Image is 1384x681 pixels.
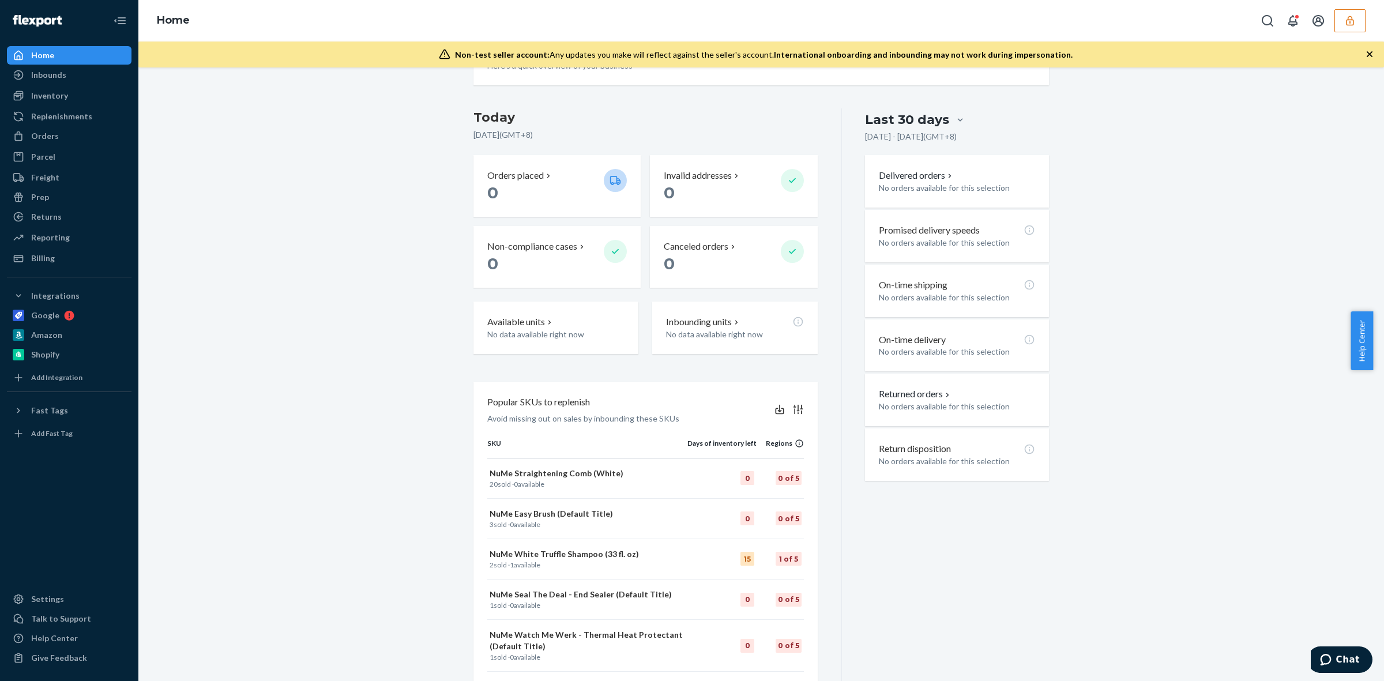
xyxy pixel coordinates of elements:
[7,629,131,648] a: Help Center
[879,237,1035,249] p: No orders available for this selection
[7,401,131,420] button: Fast Tags
[455,50,550,59] span: Non-test seller account:
[740,593,754,607] div: 0
[1281,9,1304,32] button: Open notifications
[7,287,131,305] button: Integrations
[510,601,514,609] span: 0
[776,593,802,607] div: 0 of 5
[879,279,947,292] p: On-time shipping
[879,169,954,182] button: Delivered orders
[879,442,951,456] p: Return disposition
[490,560,494,569] span: 2
[7,46,131,65] a: Home
[1311,646,1372,675] iframe: Opens a widget where you can chat to one of our agents
[879,456,1035,467] p: No orders available for this selection
[7,228,131,247] a: Reporting
[473,155,641,217] button: Orders placed 0
[652,302,817,354] button: Inbounding unitsNo data available right now
[148,4,199,37] ol: breadcrumbs
[31,652,87,664] div: Give Feedback
[473,226,641,288] button: Non-compliance cases 0
[487,438,687,458] th: SKU
[757,438,804,448] div: Regions
[487,169,544,182] p: Orders placed
[7,306,131,325] a: Google
[740,511,754,525] div: 0
[31,310,59,321] div: Google
[776,511,802,525] div: 0 of 5
[879,346,1035,358] p: No orders available for this selection
[7,649,131,667] button: Give Feedback
[879,387,952,401] button: Returned orders
[490,508,685,520] p: NuMe Easy Brush (Default Title)
[487,396,590,409] p: Popular SKUs to replenish
[490,480,498,488] span: 20
[7,107,131,126] a: Replenishments
[157,14,190,27] a: Home
[490,548,685,560] p: NuMe White Truffle Shampoo (33 fl. oz)
[31,130,59,142] div: Orders
[487,315,545,329] p: Available units
[7,345,131,364] a: Shopify
[31,90,68,101] div: Inventory
[664,169,732,182] p: Invalid addresses
[7,590,131,608] a: Settings
[650,226,817,288] button: Canceled orders 0
[774,50,1073,59] span: International onboarding and inbounding may not work during impersonation.
[666,329,803,340] p: No data available right now
[31,111,92,122] div: Replenishments
[687,438,757,458] th: Days of inventory left
[31,593,64,605] div: Settings
[490,520,494,529] span: 3
[879,224,980,237] p: Promised delivery speeds
[7,66,131,84] a: Inbounds
[650,155,817,217] button: Invalid addresses 0
[1351,311,1373,370] span: Help Center
[879,401,1035,412] p: No orders available for this selection
[490,601,494,609] span: 1
[776,639,802,653] div: 0 of 5
[865,111,949,129] div: Last 30 days
[7,208,131,226] a: Returns
[490,629,685,652] p: NuMe Watch Me Werk - Thermal Heat Protectant (Default Title)
[31,232,70,243] div: Reporting
[1256,9,1279,32] button: Open Search Box
[740,471,754,485] div: 0
[879,292,1035,303] p: No orders available for this selection
[108,9,131,32] button: Close Navigation
[7,127,131,145] a: Orders
[487,183,498,202] span: 0
[776,552,802,566] div: 1 of 5
[490,652,685,662] p: sold · available
[664,254,675,273] span: 0
[865,131,957,142] p: [DATE] - [DATE] ( GMT+8 )
[487,329,625,340] p: No data available right now
[879,182,1035,194] p: No orders available for this selection
[31,211,62,223] div: Returns
[487,413,679,424] p: Avoid missing out on sales by inbounding these SKUs
[490,589,685,600] p: NuMe Seal The Deal - End Sealer (Default Title)
[31,349,59,360] div: Shopify
[490,600,685,610] p: sold · available
[740,639,754,653] div: 0
[7,188,131,206] a: Prep
[664,183,675,202] span: 0
[31,172,59,183] div: Freight
[31,191,49,203] div: Prep
[487,240,577,253] p: Non-compliance cases
[490,560,685,570] p: sold · available
[510,653,514,661] span: 0
[664,240,728,253] p: Canceled orders
[7,168,131,187] a: Freight
[666,315,732,329] p: Inbounding units
[510,520,514,529] span: 0
[490,479,685,489] p: sold · available
[740,552,754,566] div: 15
[31,151,55,163] div: Parcel
[31,69,66,81] div: Inbounds
[31,290,80,302] div: Integrations
[7,148,131,166] a: Parcel
[473,108,818,127] h3: Today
